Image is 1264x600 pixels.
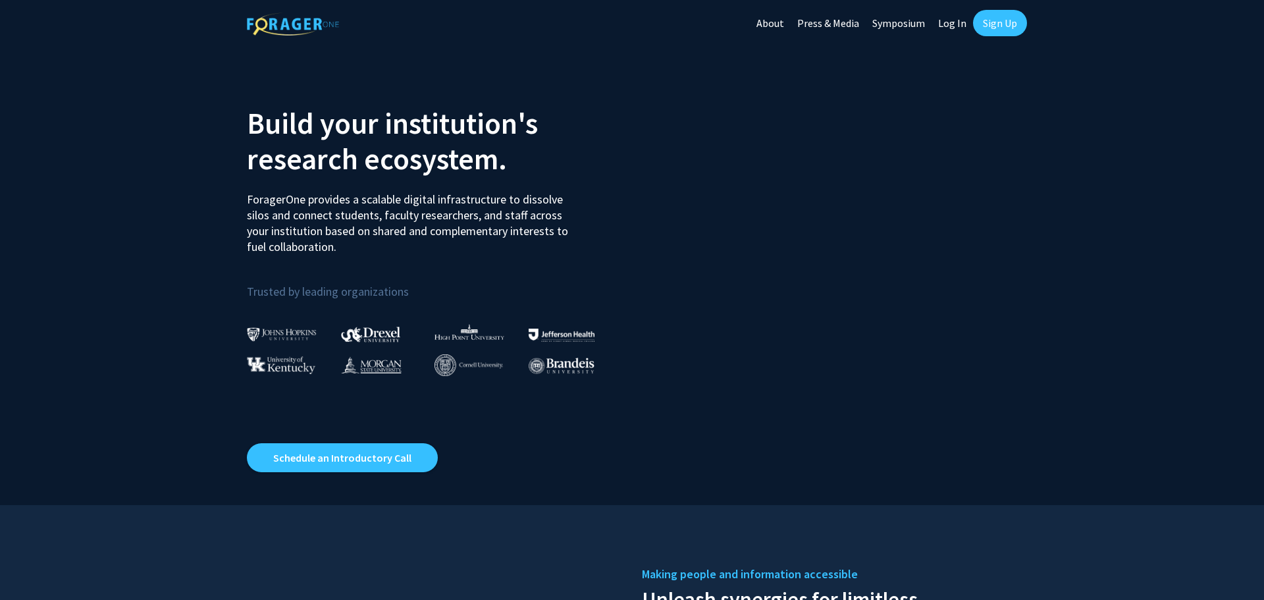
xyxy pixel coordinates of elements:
[642,564,1017,584] h5: Making people and information accessible
[247,13,339,36] img: ForagerOne Logo
[341,356,402,373] img: Morgan State University
[247,356,315,374] img: University of Kentucky
[529,358,594,374] img: Brandeis University
[247,327,317,341] img: Johns Hopkins University
[247,105,622,177] h2: Build your institution's research ecosystem.
[973,10,1027,36] a: Sign Up
[529,329,594,341] img: Thomas Jefferson University
[247,182,577,255] p: ForagerOne provides a scalable digital infrastructure to dissolve silos and connect students, fac...
[434,354,503,376] img: Cornell University
[247,443,438,472] a: Opens in a new tab
[247,265,622,302] p: Trusted by leading organizations
[341,327,400,342] img: Drexel University
[434,324,504,340] img: High Point University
